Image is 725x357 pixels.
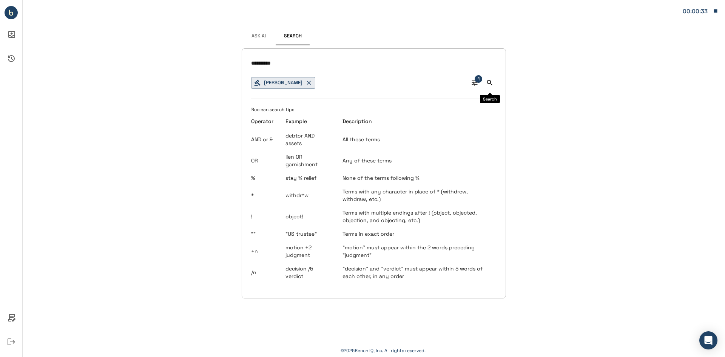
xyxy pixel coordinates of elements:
td: +n [251,241,279,262]
td: decision /5 verdict [279,262,336,283]
td: /n [251,262,279,283]
td: "motion" must appear within the 2 words preceding "judgment" [336,241,497,262]
td: AND or & [251,129,279,150]
td: debtor AND assets [279,129,336,150]
th: Example [279,114,336,129]
span: Boolean search tips [251,107,294,119]
td: withdr*w [279,185,336,206]
div: Open Intercom Messenger [699,331,717,349]
div: Search [480,95,500,103]
td: "US trustee" [279,227,336,241]
td: lien OR garnishment [279,150,336,171]
td: Terms with multiple endings after ! (object, objected, objection, and objecting, etc.) [336,206,497,227]
span: 1 [475,75,482,83]
button: Search [483,76,497,90]
button: Search [276,27,310,45]
td: "" [251,227,279,241]
th: Operator [251,114,279,129]
td: "decision" and "verdict" must appear within 5 words of each other, in any order [336,262,497,283]
td: OR [251,150,279,171]
td: object! [279,206,336,227]
td: Terms with any character in place of * (withdrew, withdraw, etc.) [336,185,497,206]
th: Description [336,114,497,129]
div: Matter: 448869.000002 [683,6,709,16]
td: All these terms [336,129,497,150]
td: % [251,171,279,185]
span: Ask AI [251,33,266,39]
button: [PERSON_NAME] [251,77,315,89]
td: Terms in exact order [336,227,497,241]
td: stay % relief [279,171,336,185]
button: Advanced Search [468,76,481,90]
td: None of the terms following % [336,171,497,185]
td: motion +2 judgment [279,241,336,262]
td: Any of these terms [336,150,497,171]
button: Matter: 448869.000002 [679,3,722,19]
td: ! [251,206,279,227]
